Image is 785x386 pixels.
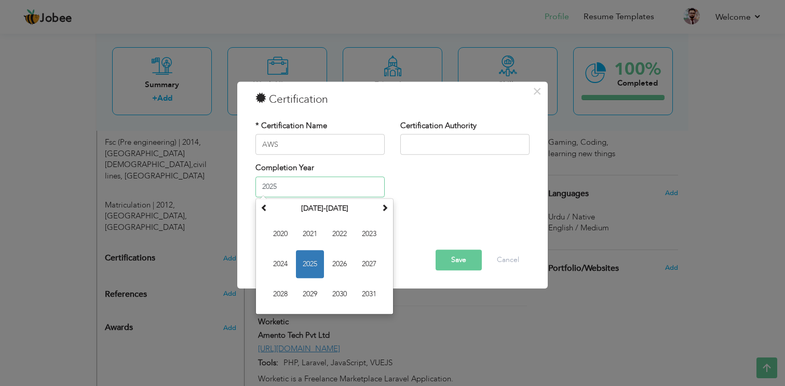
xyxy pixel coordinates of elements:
span: 2029 [296,280,324,308]
label: * Certification Name [255,120,327,131]
label: Completion Year [255,163,314,174]
span: 2028 [266,280,294,308]
span: 2024 [266,250,294,278]
span: 2031 [355,280,383,308]
button: Cancel [486,250,530,271]
span: 2027 [355,250,383,278]
button: Save [436,250,482,271]
span: 2022 [326,220,354,248]
span: 2023 [355,220,383,248]
h3: Certification [255,92,530,107]
button: Close [529,83,545,100]
span: × [533,82,542,101]
span: 2026 [326,250,354,278]
span: Next Decade [381,204,388,211]
span: 2030 [326,280,354,308]
span: 2020 [266,220,294,248]
th: Select Decade [270,201,378,216]
label: Certification Authority [400,120,477,131]
span: Previous Decade [261,204,268,211]
span: 2025 [296,250,324,278]
span: 2021 [296,220,324,248]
